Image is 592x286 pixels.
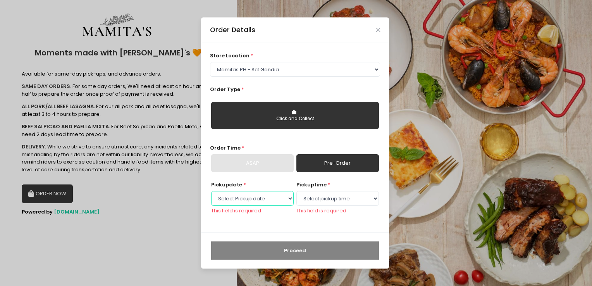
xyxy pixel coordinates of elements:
[211,207,294,215] div: This field is required
[210,86,240,93] span: Order Type
[296,154,379,172] a: Pre-Order
[211,241,379,260] button: Proceed
[211,102,379,129] button: Click and Collect
[210,144,241,152] span: Order Time
[376,28,380,32] button: Close
[296,181,327,188] span: pickup time
[211,181,242,188] span: Pickup date
[296,207,379,215] div: This field is required
[217,115,373,122] div: Click and Collect
[210,52,250,59] span: store location
[210,25,255,35] div: Order Details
